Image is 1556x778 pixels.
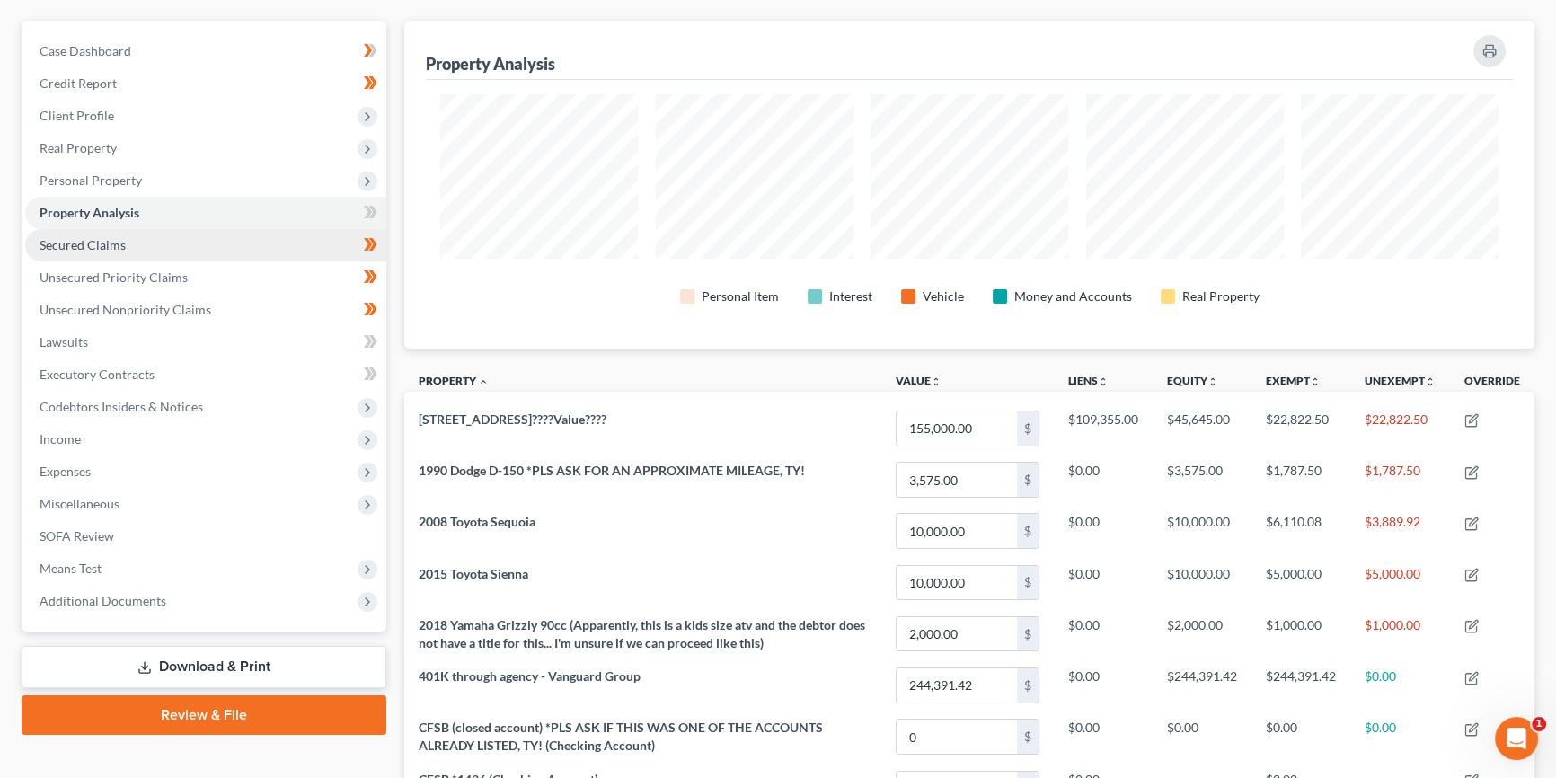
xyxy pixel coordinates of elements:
td: $0.00 [1350,712,1450,763]
td: $0.00 [1054,454,1153,505]
span: Miscellaneous [40,496,119,511]
td: $0.00 [1054,506,1153,557]
div: Vehicle [923,287,964,305]
input: 0.00 [897,668,1017,703]
span: Credit Report [40,75,117,91]
td: $10,000.00 [1153,557,1251,608]
td: $22,822.50 [1350,402,1450,454]
span: CFSB (closed account) *PLS ASK IF THIS WAS ONE OF THE ACCOUNTS ALREADY LISTED, TY! (Checking Acco... [419,720,823,753]
span: Personal Property [40,172,142,188]
td: $0.00 [1251,712,1350,763]
a: SOFA Review [25,520,386,553]
input: 0.00 [897,720,1017,754]
span: Real Property [40,140,117,155]
div: $ [1017,514,1039,548]
a: Exemptunfold_more [1266,374,1321,387]
span: 2008 Toyota Sequoia [419,514,535,529]
div: $ [1017,720,1039,754]
i: unfold_more [931,376,942,387]
td: $1,000.00 [1350,608,1450,659]
div: $ [1017,566,1039,600]
a: Unsecured Nonpriority Claims [25,294,386,326]
span: 2015 Toyota Sienna [419,566,528,581]
td: $2,000.00 [1153,608,1251,659]
td: $0.00 [1054,557,1153,608]
span: SOFA Review [40,528,114,544]
a: Equityunfold_more [1167,374,1218,387]
a: Unsecured Priority Claims [25,261,386,294]
td: $6,110.08 [1251,506,1350,557]
i: unfold_more [1207,376,1218,387]
td: $22,822.50 [1251,402,1350,454]
input: 0.00 [897,617,1017,651]
div: Money and Accounts [1014,287,1132,305]
a: Unexemptunfold_more [1365,374,1436,387]
td: $0.00 [1054,712,1153,763]
span: Unsecured Nonpriority Claims [40,302,211,317]
a: Property Analysis [25,197,386,229]
i: unfold_more [1425,376,1436,387]
a: Secured Claims [25,229,386,261]
span: Lawsuits [40,334,88,349]
i: unfold_more [1310,376,1321,387]
span: Case Dashboard [40,43,131,58]
div: Interest [829,287,872,305]
iframe: Intercom live chat [1495,717,1538,760]
div: $ [1017,668,1039,703]
td: $45,645.00 [1153,402,1251,454]
a: Property expand_less [419,374,489,387]
input: 0.00 [897,566,1017,600]
a: Download & Print [22,646,386,688]
span: Expenses [40,464,91,479]
a: Lawsuits [25,326,386,358]
span: Secured Claims [40,237,126,252]
td: $5,000.00 [1251,557,1350,608]
input: 0.00 [897,514,1017,548]
div: $ [1017,411,1039,446]
a: Liensunfold_more [1068,374,1109,387]
div: Personal Item [702,287,779,305]
td: $10,000.00 [1153,506,1251,557]
td: $244,391.42 [1251,659,1350,711]
span: Additional Documents [40,593,166,608]
th: Override [1450,363,1534,403]
span: 1990 Dodge D-150 *PLS ASK FOR AN APPROXIMATE MILEAGE, TY! [419,463,805,478]
span: Property Analysis [40,205,139,220]
td: $1,000.00 [1251,608,1350,659]
td: $0.00 [1350,659,1450,711]
td: $1,787.50 [1350,454,1450,505]
span: 1 [1532,717,1546,731]
td: $3,889.92 [1350,506,1450,557]
i: expand_less [478,376,489,387]
td: $0.00 [1153,712,1251,763]
div: Property Analysis [426,53,555,75]
span: Income [40,431,81,446]
span: Means Test [40,561,102,576]
td: $0.00 [1054,608,1153,659]
span: 2018 Yamaha Grizzly 90cc (Apparently, this is a kids size atv and the debtor does not have a titl... [419,617,865,650]
div: $ [1017,463,1039,497]
span: [STREET_ADDRESS]????Value???? [419,411,606,427]
td: $0.00 [1054,659,1153,711]
span: Client Profile [40,108,114,123]
a: Executory Contracts [25,358,386,391]
a: Review & File [22,695,386,735]
input: 0.00 [897,411,1017,446]
td: $1,787.50 [1251,454,1350,505]
td: $3,575.00 [1153,454,1251,505]
input: 0.00 [897,463,1017,497]
a: Case Dashboard [25,35,386,67]
a: Credit Report [25,67,386,100]
span: Executory Contracts [40,367,155,382]
span: Unsecured Priority Claims [40,270,188,285]
a: Valueunfold_more [896,374,942,387]
span: 401K through agency - Vanguard Group [419,668,641,684]
i: unfold_more [1098,376,1109,387]
span: Codebtors Insiders & Notices [40,399,203,414]
td: $5,000.00 [1350,557,1450,608]
div: $ [1017,617,1039,651]
td: $109,355.00 [1054,402,1153,454]
td: $244,391.42 [1153,659,1251,711]
div: Real Property [1182,287,1260,305]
